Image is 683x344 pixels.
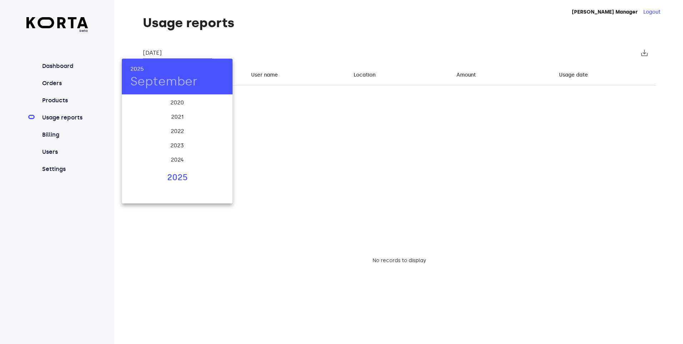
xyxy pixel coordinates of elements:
div: 2022 [122,124,233,138]
div: 2020 [122,95,233,110]
button: 2025 [130,64,144,74]
div: 2025 [122,171,233,185]
div: 2021 [122,110,233,124]
div: 2024 [122,153,233,167]
div: 2023 [122,138,233,153]
button: September [130,74,198,89]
